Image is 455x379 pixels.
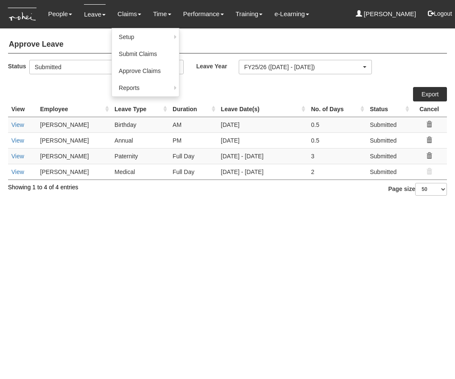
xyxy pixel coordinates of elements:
a: Claims [117,4,141,24]
iframe: chat widget [419,345,447,371]
td: Paternity [111,148,169,164]
a: Setup [112,28,179,45]
td: AM [169,117,218,132]
td: [PERSON_NAME] [37,148,112,164]
a: Reports [112,79,179,96]
a: People [48,4,72,24]
th: Cancel [411,101,447,117]
th: Status : activate to sort column ascending [366,101,411,117]
div: Submitted [35,63,173,71]
td: [PERSON_NAME] [37,117,112,132]
td: Submitted [366,164,411,180]
a: Performance [183,4,224,24]
td: Annual [111,132,169,148]
a: View [11,153,24,160]
div: FY25/26 ([DATE] - [DATE]) [244,63,361,71]
td: 2 [307,164,366,180]
a: Training [236,4,263,24]
td: Full Day [169,148,218,164]
th: Leave Date(s) : activate to sort column ascending [218,101,308,117]
label: Page size [388,183,447,196]
a: View [11,121,24,128]
th: Employee : activate to sort column ascending [37,101,112,117]
a: Time [153,4,171,24]
td: [PERSON_NAME] [37,164,112,180]
td: [PERSON_NAME] [37,132,112,148]
td: 0.5 [307,117,366,132]
button: FY25/26 ([DATE] - [DATE]) [239,60,372,74]
td: Birthday [111,117,169,132]
a: View [11,137,24,144]
td: 3 [307,148,366,164]
a: Submit Claims [112,45,179,62]
label: Status [8,60,29,72]
a: Approve Claims [112,62,179,79]
td: Submitted [366,148,411,164]
a: [PERSON_NAME] [356,4,416,24]
td: [DATE] [218,117,308,132]
td: Submitted [366,132,411,148]
th: Leave Type : activate to sort column ascending [111,101,169,117]
td: [DATE] [218,132,308,148]
th: View [8,101,37,117]
th: No. of Days : activate to sort column ascending [307,101,366,117]
a: Export [413,87,447,101]
th: Duration : activate to sort column ascending [169,101,218,117]
a: View [11,168,24,175]
td: [DATE] - [DATE] [218,148,308,164]
td: PM [169,132,218,148]
select: Page size [415,183,447,196]
a: Leave [84,4,106,24]
td: Medical [111,164,169,180]
td: Submitted [366,117,411,132]
td: [DATE] - [DATE] [218,164,308,180]
label: Leave Year [196,60,239,72]
button: Submitted [29,60,184,74]
h4: Approve Leave [8,36,447,53]
a: e-Learning [274,4,309,24]
td: 0.5 [307,132,366,148]
td: Full Day [169,164,218,180]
